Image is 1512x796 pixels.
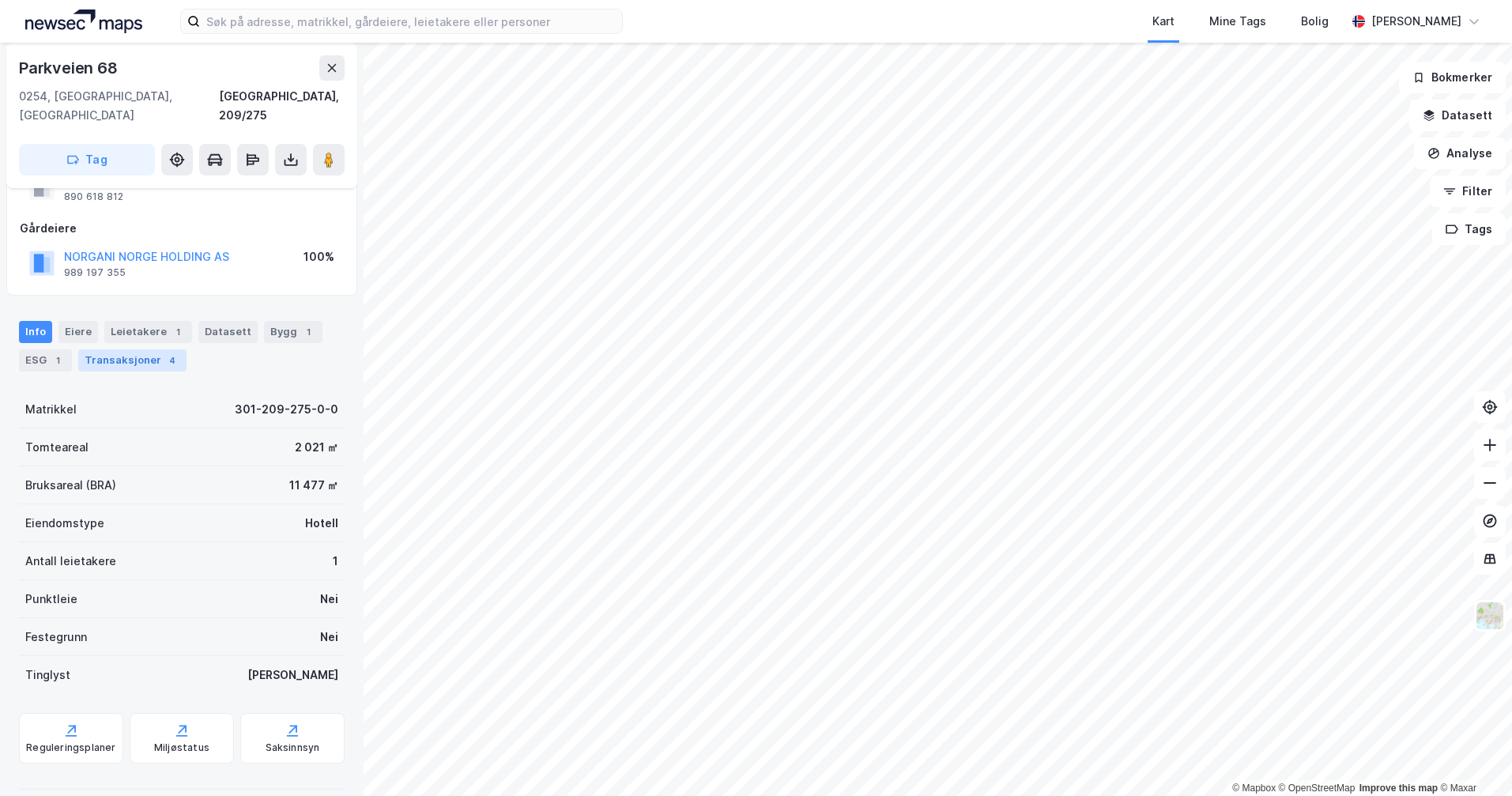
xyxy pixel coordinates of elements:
div: Eiere [58,321,98,343]
div: Eiendomstype [25,514,104,533]
button: Tag [19,144,155,175]
div: Leietakere [104,321,192,343]
div: ESG [19,349,72,372]
a: Improve this map [1359,783,1438,794]
div: Festegrunn [25,628,87,647]
iframe: Chat Widget [1433,720,1512,796]
div: Saksinnsyn [266,741,320,754]
a: OpenStreetMap [1279,783,1356,794]
div: 11 477 ㎡ [289,476,338,495]
div: [PERSON_NAME] [1371,12,1461,31]
div: 2 021 ㎡ [295,438,338,457]
div: Antall leietakere [25,552,116,571]
div: 890 618 812 [64,191,123,203]
div: 1 [333,552,338,571]
div: Bolig [1301,12,1329,31]
a: Mapbox [1232,783,1276,794]
div: Kart [1152,12,1175,31]
div: 100% [304,247,334,266]
div: Bruksareal (BRA) [25,476,116,495]
div: 0254, [GEOGRAPHIC_DATA], [GEOGRAPHIC_DATA] [19,87,219,125]
div: Miljøstatus [154,741,209,754]
div: Matrikkel [25,400,77,419]
button: Filter [1430,175,1506,207]
button: Analyse [1414,138,1506,169]
div: 989 197 355 [64,266,126,279]
div: Gårdeiere [20,219,344,238]
div: Nei [320,628,338,647]
img: Z [1475,601,1505,631]
div: Mine Tags [1209,12,1266,31]
div: 1 [170,324,186,340]
div: [GEOGRAPHIC_DATA], 209/275 [219,87,345,125]
div: Tomteareal [25,438,89,457]
div: Info [19,321,52,343]
div: Transaksjoner [78,349,187,372]
div: Datasett [198,321,258,343]
div: Bygg [264,321,322,343]
input: Søk på adresse, matrikkel, gårdeiere, leietakere eller personer [200,9,622,33]
div: Punktleie [25,590,77,609]
button: Tags [1432,213,1506,245]
div: Hotell [305,514,338,533]
div: Tinglyst [25,666,70,685]
div: [PERSON_NAME] [247,666,338,685]
button: Datasett [1409,100,1506,131]
div: Kontrollprogram for chat [1433,720,1512,796]
div: 1 [300,324,316,340]
div: 301-209-275-0-0 [235,400,338,419]
img: logo.a4113a55bc3d86da70a041830d287a7e.svg [25,9,142,33]
div: Parkveien 68 [19,55,121,81]
div: 4 [164,353,180,368]
div: 1 [50,353,66,368]
button: Bokmerker [1399,62,1506,93]
div: Reguleringsplaner [26,741,115,754]
div: Nei [320,590,338,609]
